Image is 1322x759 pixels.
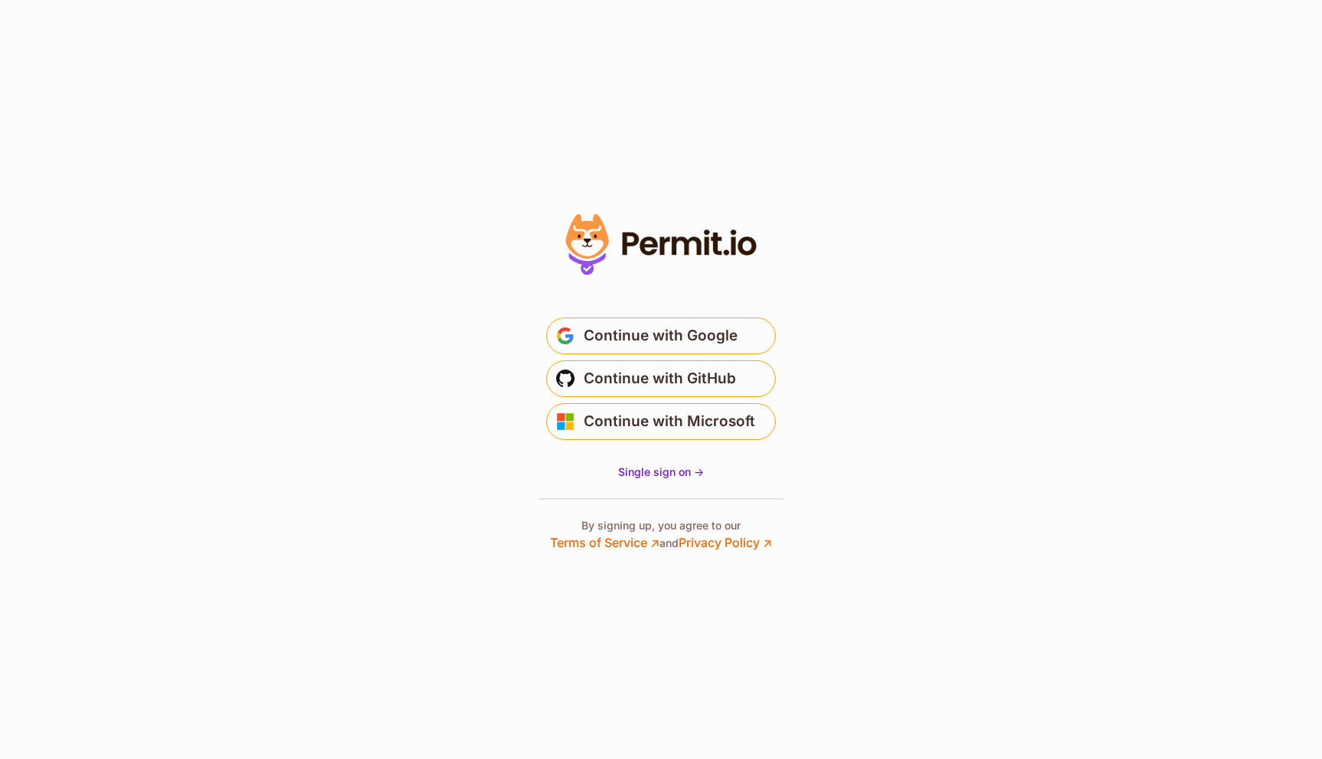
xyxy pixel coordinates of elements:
a: Single sign on -> [618,464,704,480]
span: Single sign on -> [618,465,704,478]
span: Continue with Microsoft [584,409,755,434]
button: Continue with Google [546,318,776,354]
button: Continue with Microsoft [546,403,776,440]
p: By signing up, you agree to our and [550,518,772,552]
span: Continue with GitHub [584,366,736,391]
button: Continue with GitHub [546,360,776,397]
span: Continue with Google [584,324,738,348]
a: Privacy Policy ↗ [679,535,772,550]
a: Terms of Service ↗ [550,535,659,550]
